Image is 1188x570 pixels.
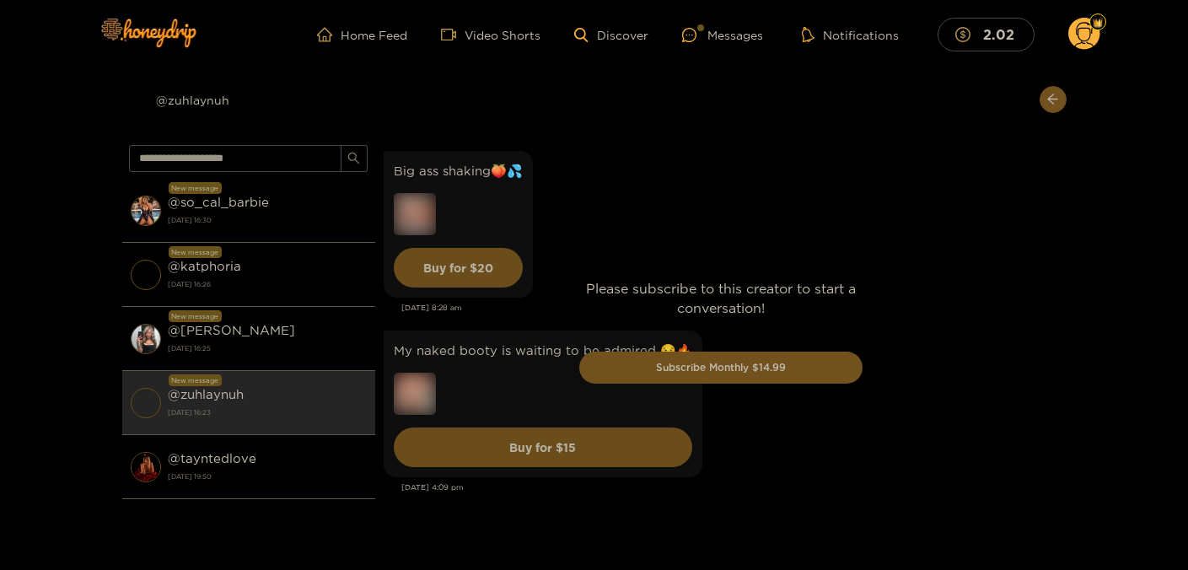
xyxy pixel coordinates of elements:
span: dollar [955,27,979,42]
mark: 2.02 [981,25,1017,43]
img: conversation [131,388,161,418]
button: search [341,145,368,172]
strong: [DATE] 16:26 [168,277,367,292]
strong: @ tayntedlove [168,451,256,465]
img: conversation [131,196,161,226]
a: Discover [574,28,648,42]
img: conversation [131,324,161,354]
div: New message [169,182,222,194]
div: New message [169,374,222,386]
span: home [317,27,341,42]
button: Subscribe Monthly $14.99 [579,352,863,384]
strong: [DATE] 16:25 [168,341,367,356]
p: Please subscribe to this creator to start a conversation! [579,279,863,318]
div: New message [169,246,222,258]
button: arrow-left [1040,86,1067,113]
strong: [DATE] 16:30 [168,212,367,228]
a: Video Shorts [441,27,540,42]
div: New message [169,310,222,322]
strong: @ zuhlaynuh [168,387,244,401]
span: video-camera [441,27,465,42]
div: @zuhlaynuh [122,86,375,113]
strong: @ so_cal_barbie [168,195,269,209]
button: 2.02 [938,18,1035,51]
button: Notifications [797,26,904,43]
span: arrow-left [1046,93,1059,107]
img: Fan Level [1093,18,1103,28]
span: search [347,152,360,166]
a: Home Feed [317,27,407,42]
strong: [DATE] 16:23 [168,405,367,420]
img: conversation [131,260,161,290]
strong: [DATE] 19:50 [168,469,367,484]
img: conversation [131,452,161,482]
strong: @ katphoria [168,259,241,273]
strong: @ [PERSON_NAME] [168,323,295,337]
div: Messages [682,25,763,45]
